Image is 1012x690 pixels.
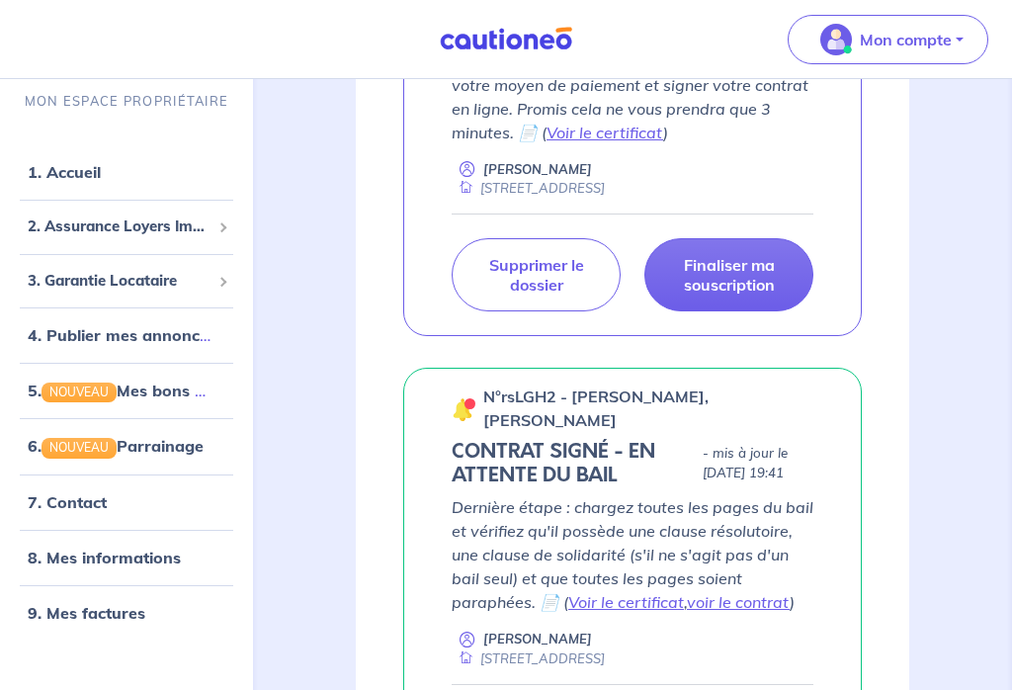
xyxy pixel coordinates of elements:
div: 3. Garantie Locataire [8,262,245,301]
span: 2. Assurance Loyers Impayés [28,216,211,239]
img: illu_account_valid_menu.svg [820,24,852,55]
span: 3. Garantie Locataire [28,270,211,293]
a: 9. Mes factures [28,603,145,623]
a: Voir le certificat [547,124,663,143]
p: MON ESPACE PROPRIÉTAIRE [25,93,228,112]
div: 7. Contact [8,482,245,522]
a: 4. Publier mes annonces [28,326,216,346]
a: 5.NOUVEAUMes bons plans [28,382,236,401]
p: Finaliser ma souscription [669,256,789,296]
div: 8. Mes informations [8,538,245,577]
a: 8. Mes informations [28,548,181,567]
div: 2. Assurance Loyers Impayés [8,209,245,247]
div: [STREET_ADDRESS] [452,180,605,199]
a: Supprimer le dossier [452,239,621,312]
a: Finaliser ma souscription [644,239,813,312]
a: voir le contrat [687,593,790,613]
div: state: CONTRACT-SIGNED, Context: NEW,MAYBE-CERTIFICATE,RELATIONSHIP,LESSOR-DOCUMENTS [452,441,813,488]
img: Cautioneo [432,27,580,51]
p: - mis à jour le [DATE] 19:41 [703,445,813,484]
p: [PERSON_NAME] [483,161,592,180]
div: [STREET_ADDRESS] [452,650,605,669]
a: 6.NOUVEAUParrainage [28,437,204,457]
h5: CONTRAT SIGNÉ - EN ATTENTE DU BAIL [452,441,695,488]
a: 7. Contact [28,492,107,512]
p: Dernière étape : chargez toutes les pages du bail et vérifiez qu'il possède une clause résolutoir... [452,496,813,615]
div: 5.NOUVEAUMes bons plans [8,372,245,411]
a: 1. Accueil [28,163,101,183]
p: Supprimer le dossier [476,256,596,296]
p: n°rsLGH2 - [PERSON_NAME], [PERSON_NAME] [483,386,813,433]
p: [PERSON_NAME] [483,631,592,649]
div: 6.NOUVEAUParrainage [8,427,245,467]
button: illu_account_valid_menu.svgMon compte [788,15,988,64]
img: 🔔 [452,398,475,422]
p: Mon compte [860,28,952,51]
div: 9. Mes factures [8,593,245,633]
div: 4. Publier mes annonces [8,316,245,356]
a: Voir le certificat [568,593,684,613]
div: 1. Accueil [8,153,245,193]
p: Il ne vous reste que 3 étapes pour activer votre protection : valider les informations, enregistr... [452,27,813,145]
